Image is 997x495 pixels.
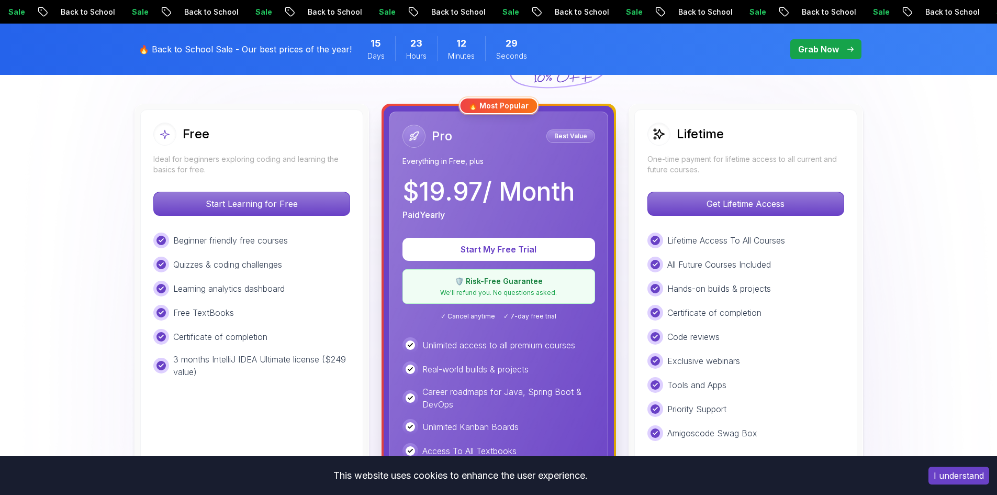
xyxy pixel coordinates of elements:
h2: Lifetime [677,126,724,142]
p: Sale [829,7,862,17]
p: 🔥 Back to School Sale - Our best prices of the year! [139,43,352,56]
p: Back to School [881,7,953,17]
div: This website uses cookies to enhance the user experience. [8,464,913,487]
span: 12 Minutes [456,36,466,51]
span: 15 Days [371,36,381,51]
span: Minutes [448,51,475,61]
p: Real-world builds & projects [422,363,529,376]
p: Lifetime Access To All Courses [667,234,785,247]
button: Start Learning for Free [153,192,350,216]
a: Get Lifetime Access [647,199,844,209]
p: Amigoscode Swag Box [667,427,757,439]
p: Get Lifetime Access [648,192,844,215]
p: Everything in Free, plus [402,156,595,167]
button: Get Lifetime Access [647,192,844,216]
a: Start My Free Trial [402,244,595,255]
p: Code reviews [667,331,720,343]
p: Sale [458,7,492,17]
p: Certificate of completion [173,331,267,343]
p: Free TextBooks [173,306,234,319]
p: Sale [335,7,368,17]
p: Start Learning for Free [154,192,350,215]
p: Back to School [511,7,582,17]
p: One-time payment for lifetime access to all current and future courses. [647,154,844,175]
p: Sale [953,7,986,17]
span: Days [367,51,385,61]
span: Seconds [496,51,527,61]
button: Accept cookies [928,467,989,485]
p: Ideal for beginners exploring coding and learning the basics for free. [153,154,350,175]
p: Hands-on builds & projects [667,282,771,295]
p: Sale [211,7,245,17]
p: Beginner friendly free courses [173,234,288,247]
p: Sale [705,7,739,17]
p: Grab Now [798,43,839,56]
p: Best Value [548,131,593,141]
p: Sale [88,7,121,17]
p: Back to School [17,7,88,17]
p: Quizzes & coding challenges [173,258,282,271]
h2: Free [183,126,209,142]
p: Learning analytics dashboard [173,282,285,295]
p: Tools and Apps [667,379,726,391]
span: ✓ Cancel anytime [441,312,495,321]
h2: Pro [432,128,452,145]
p: Paid Yearly [402,208,445,221]
p: We'll refund you. No questions asked. [409,289,588,297]
p: Back to School [387,7,458,17]
p: Sale [582,7,615,17]
span: 23 Hours [410,36,422,51]
p: Back to School [758,7,829,17]
p: 🛡️ Risk-Free Guarantee [409,276,588,287]
span: Hours [406,51,427,61]
p: Priority Support [667,403,726,415]
p: $ 19.97 / Month [402,179,575,204]
p: Access To All Textbooks [422,445,517,457]
span: ✓ 7-day free trial [503,312,556,321]
p: Start My Free Trial [415,243,582,256]
button: Start My Free Trial [402,238,595,261]
p: All Future Courses Included [667,258,771,271]
a: Start Learning for Free [153,199,350,209]
p: Exclusive webinars [667,355,740,367]
p: Unlimited Kanban Boards [422,421,519,433]
p: Career roadmaps for Java, Spring Boot & DevOps [422,386,595,411]
p: Back to School [140,7,211,17]
p: Back to School [634,7,705,17]
p: 3 months IntelliJ IDEA Ultimate license ($249 value) [173,353,350,378]
p: Certificate of completion [667,306,761,319]
p: Unlimited access to all premium courses [422,339,575,351]
p: Back to School [264,7,335,17]
span: 29 Seconds [506,36,518,51]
